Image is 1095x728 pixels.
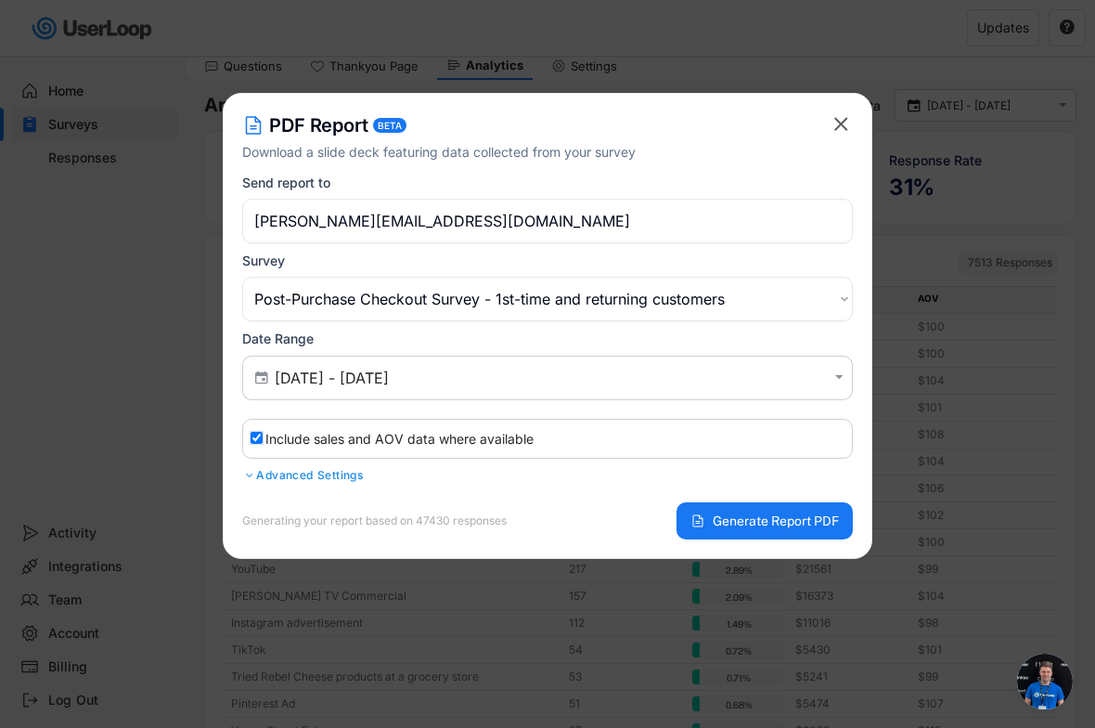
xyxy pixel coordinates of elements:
[242,331,314,347] div: Date Range
[265,431,534,447] label: Include sales and AOV data where available
[242,253,285,269] div: Survey
[713,514,839,527] span: Generate Report PDF
[242,468,853,483] div: Advanced Settings
[831,370,847,385] button: 
[378,121,402,130] div: BETA
[252,370,270,386] button: 
[275,369,826,387] input: Air Date/Time Picker
[242,175,330,191] div: Send report to
[676,502,853,539] button: Generate Report PDF
[242,515,507,526] div: Generating your report based on 47430 responses
[1017,654,1073,709] a: Open chat
[835,370,844,385] text: 
[242,142,830,162] div: Download a slide deck featuring data collected from your survey
[269,112,368,138] h4: PDF Report
[255,369,268,385] text: 
[834,112,848,136] text: 
[830,112,853,136] button: 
